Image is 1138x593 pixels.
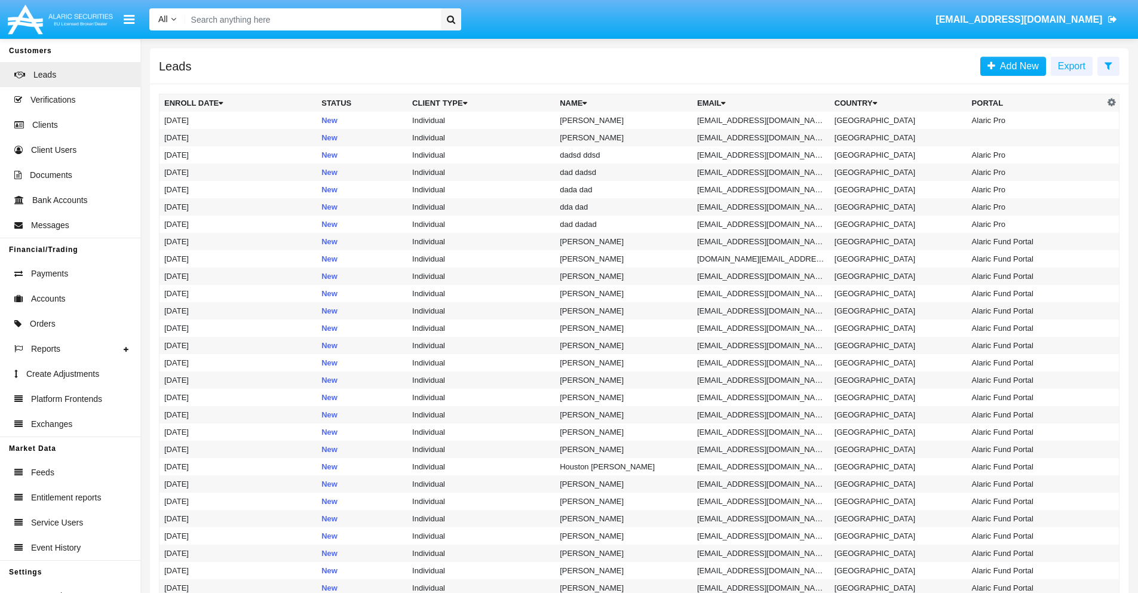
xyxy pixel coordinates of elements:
td: [DOMAIN_NAME][EMAIL_ADDRESS][DOMAIN_NAME] [692,250,830,268]
span: Exchanges [31,418,72,431]
a: Add New [980,57,1046,76]
td: [DATE] [159,475,317,493]
td: Individual [407,112,555,129]
td: dad dadsd [555,164,692,181]
td: [DATE] [159,562,317,579]
td: Individual [407,475,555,493]
td: [PERSON_NAME] [555,510,692,527]
td: New [317,389,407,406]
td: [GEOGRAPHIC_DATA] [830,406,967,423]
th: Client Type [407,94,555,112]
td: New [317,406,407,423]
td: New [317,493,407,510]
td: [EMAIL_ADDRESS][DOMAIN_NAME] [692,527,830,545]
td: [PERSON_NAME] [555,302,692,319]
td: [GEOGRAPHIC_DATA] [830,250,967,268]
th: Country [830,94,967,112]
td: [PERSON_NAME] [555,545,692,562]
td: [PERSON_NAME] [555,250,692,268]
td: New [317,164,407,181]
td: New [317,510,407,527]
td: Alaric Fund Portal [967,389,1105,406]
td: Individual [407,458,555,475]
td: dada dad [555,181,692,198]
td: New [317,302,407,319]
td: Individual [407,441,555,458]
td: New [317,233,407,250]
td: [EMAIL_ADDRESS][DOMAIN_NAME] [692,302,830,319]
td: [GEOGRAPHIC_DATA] [830,527,967,545]
td: [DATE] [159,250,317,268]
td: [DATE] [159,198,317,216]
th: Enroll Date [159,94,317,112]
td: [DATE] [159,441,317,458]
span: Event History [31,542,81,554]
td: Alaric Fund Portal [967,510,1105,527]
td: [EMAIL_ADDRESS][DOMAIN_NAME] [692,458,830,475]
td: [EMAIL_ADDRESS][DOMAIN_NAME] [692,198,830,216]
td: [PERSON_NAME] [555,319,692,337]
td: [EMAIL_ADDRESS][DOMAIN_NAME] [692,164,830,181]
td: New [317,129,407,146]
td: Individual [407,319,555,337]
img: Logo image [6,2,115,37]
td: New [317,181,407,198]
td: [DATE] [159,493,317,510]
td: Individual [407,268,555,285]
td: New [317,337,407,354]
td: [GEOGRAPHIC_DATA] [830,441,967,458]
th: Portal [967,94,1105,112]
td: [EMAIL_ADDRESS][DOMAIN_NAME] [692,233,830,250]
td: [GEOGRAPHIC_DATA] [830,545,967,562]
h5: Leads [159,62,192,71]
td: Individual [407,545,555,562]
td: New [317,112,407,129]
td: [DATE] [159,319,317,337]
td: [DATE] [159,371,317,389]
span: All [158,14,168,24]
td: New [317,319,407,337]
td: Alaric Fund Portal [967,493,1105,510]
td: Alaric Fund Portal [967,233,1105,250]
td: Alaric Fund Portal [967,406,1105,423]
td: Individual [407,337,555,354]
td: Individual [407,493,555,510]
td: Individual [407,285,555,302]
td: Individual [407,371,555,389]
td: dadsd ddsd [555,146,692,164]
td: Individual [407,233,555,250]
td: [EMAIL_ADDRESS][DOMAIN_NAME] [692,319,830,337]
td: [EMAIL_ADDRESS][DOMAIN_NAME] [692,112,830,129]
td: Individual [407,146,555,164]
td: Alaric Pro [967,164,1105,181]
td: [EMAIL_ADDRESS][DOMAIN_NAME] [692,423,830,441]
span: Platform Frontends [31,393,102,405]
td: New [317,441,407,458]
td: [PERSON_NAME] [555,233,692,250]
span: Export [1058,61,1085,71]
td: dda dad [555,198,692,216]
th: Name [555,94,692,112]
td: [DATE] [159,233,317,250]
td: Individual [407,389,555,406]
td: New [317,458,407,475]
td: [PERSON_NAME] [555,337,692,354]
td: [PERSON_NAME] [555,493,692,510]
td: Alaric Fund Portal [967,423,1105,441]
span: Service Users [31,517,83,529]
td: [DATE] [159,423,317,441]
span: Verifications [30,94,75,106]
td: Houston [PERSON_NAME] [555,458,692,475]
td: [PERSON_NAME] [555,423,692,441]
td: New [317,285,407,302]
td: [DATE] [159,389,317,406]
td: Individual [407,302,555,319]
td: [GEOGRAPHIC_DATA] [830,164,967,181]
td: [GEOGRAPHIC_DATA] [830,562,967,579]
td: [PERSON_NAME] [555,285,692,302]
td: Individual [407,354,555,371]
a: All [149,13,185,26]
td: [GEOGRAPHIC_DATA] [830,233,967,250]
td: Individual [407,216,555,233]
td: [DATE] [159,268,317,285]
